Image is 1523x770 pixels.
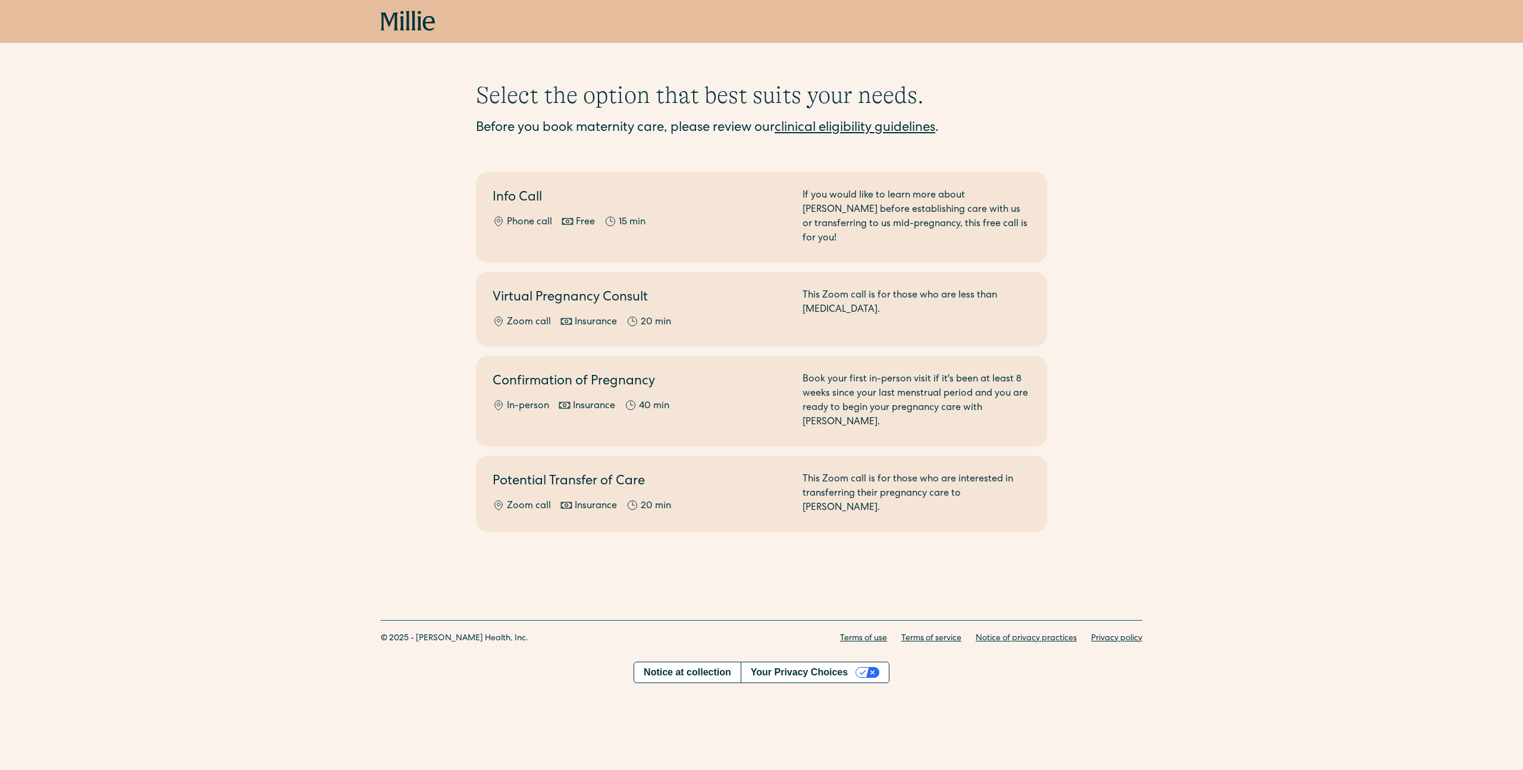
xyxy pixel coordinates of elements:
a: Potential Transfer of CareZoom callInsurance20 minThis Zoom call is for those who are interested ... [476,456,1047,532]
div: Insurance [573,399,615,414]
a: clinical eligibility guidelines [775,122,935,135]
div: Before you book maternity care, please review our . [476,119,1047,139]
h2: Virtual Pregnancy Consult [493,289,788,308]
div: Insurance [575,499,617,514]
a: Terms of use [840,633,887,645]
a: Privacy policy [1091,633,1142,645]
div: 20 min [641,315,671,330]
div: Insurance [575,315,617,330]
div: This Zoom call is for those who are less than [MEDICAL_DATA]. [803,289,1030,330]
div: This Zoom call is for those who are interested in transferring their pregnancy care to [PERSON_NA... [803,472,1030,515]
a: Terms of service [901,633,961,645]
a: Info CallPhone callFree15 minIf you would like to learn more about [PERSON_NAME] before establish... [476,172,1047,262]
div: © 2025 - [PERSON_NAME] Health, Inc. [381,633,528,645]
div: 15 min [619,215,645,230]
div: 40 min [639,399,669,414]
div: 20 min [641,499,671,514]
a: Virtual Pregnancy ConsultZoom callInsurance20 minThis Zoom call is for those who are less than [M... [476,272,1047,346]
a: Confirmation of PregnancyIn-personInsurance40 minBook your first in-person visit if it's been at ... [476,356,1047,446]
button: Your Privacy Choices [741,662,889,683]
h2: Confirmation of Pregnancy [493,373,788,392]
a: Notice of privacy practices [976,633,1077,645]
div: Phone call [507,215,552,230]
div: Zoom call [507,499,551,514]
div: Book your first in-person visit if it's been at least 8 weeks since your last menstrual period an... [803,373,1030,430]
div: Free [576,215,595,230]
h2: Info Call [493,189,788,208]
div: If you would like to learn more about [PERSON_NAME] before establishing care with us or transferr... [803,189,1030,246]
div: Zoom call [507,315,551,330]
h2: Potential Transfer of Care [493,472,788,492]
div: In-person [507,399,549,414]
a: Notice at collection [634,662,741,683]
h1: Select the option that best suits your needs. [476,81,1047,109]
